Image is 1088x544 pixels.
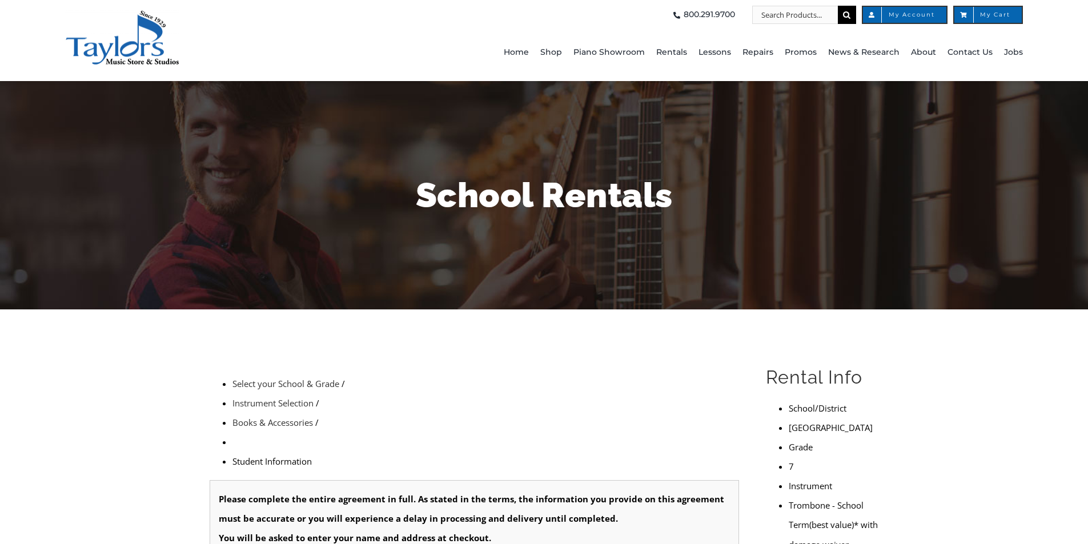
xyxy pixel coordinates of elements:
a: Select your School & Grade [232,378,339,389]
a: Books & Accessories [232,417,313,428]
a: 800.291.9700 [670,6,735,24]
li: Grade [789,437,878,457]
nav: Main Menu [314,24,1023,81]
li: School/District [789,398,878,418]
input: Search [838,6,856,24]
a: Repairs [742,24,773,81]
span: About [911,43,936,62]
a: Promos [785,24,817,81]
span: Rentals [656,43,687,62]
a: About [911,24,936,81]
a: My Account [862,6,948,24]
a: Home [504,24,529,81]
a: Piano Showroom [573,24,645,81]
a: Shop [540,24,562,81]
h1: School Rentals [210,171,878,219]
a: Lessons [698,24,731,81]
input: Search Products... [752,6,838,24]
span: Contact Us [948,43,993,62]
a: Contact Us [948,24,993,81]
span: Repairs [742,43,773,62]
span: Home [504,43,529,62]
nav: Top Right [314,6,1023,24]
li: Instrument [789,476,878,495]
h2: Rental Info [766,365,878,389]
span: / [316,397,319,409]
span: Shop [540,43,562,62]
a: Instrument Selection [232,397,314,409]
span: Lessons [698,43,731,62]
li: 7 [789,457,878,476]
span: Piano Showroom [573,43,645,62]
a: Jobs [1004,24,1023,81]
li: [GEOGRAPHIC_DATA] [789,418,878,437]
li: Student Information [232,452,739,471]
a: taylors-music-store-west-chester [65,9,179,20]
span: / [315,417,319,428]
span: 800.291.9700 [684,6,735,24]
a: News & Research [828,24,900,81]
span: Jobs [1004,43,1023,62]
span: My Account [874,12,935,18]
span: / [342,378,345,389]
span: Promos [785,43,817,62]
span: News & Research [828,43,900,62]
span: My Cart [966,12,1010,18]
a: My Cart [953,6,1023,24]
a: Rentals [656,24,687,81]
